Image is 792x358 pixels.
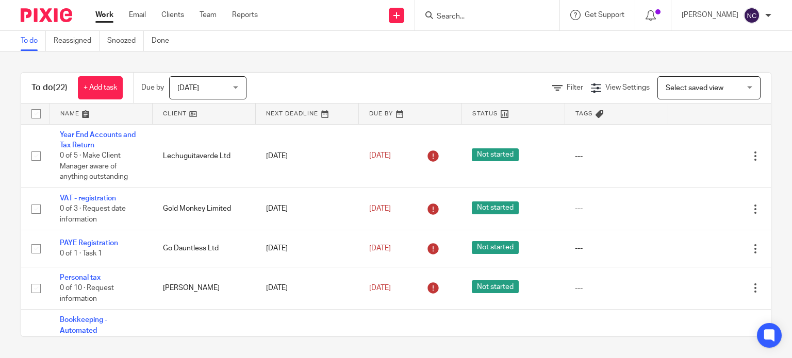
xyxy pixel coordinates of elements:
[575,151,657,161] div: ---
[256,230,359,267] td: [DATE]
[200,10,217,20] a: Team
[575,283,657,293] div: ---
[153,187,256,230] td: Gold Monkey Limited
[21,8,72,22] img: Pixie
[472,241,519,254] span: Not started
[369,205,391,212] span: [DATE]
[256,187,359,230] td: [DATE]
[60,250,102,258] span: 0 of 1 · Task 1
[472,148,519,161] span: Not started
[575,243,657,253] div: ---
[567,84,583,91] span: Filter
[107,31,144,51] a: Snoozed
[60,316,107,334] a: Bookkeeping - Automated
[152,31,177,51] a: Done
[31,82,68,93] h1: To do
[60,152,128,180] span: 0 of 5 · Make Client Manager aware of anything outstanding
[60,131,136,149] a: Year End Accounts and Tax Return
[161,10,184,20] a: Clients
[60,284,114,302] span: 0 of 10 · Request information
[153,230,256,267] td: Go Dauntless Ltd
[575,203,657,214] div: ---
[78,76,123,99] a: + Add task
[95,10,113,20] a: Work
[60,195,116,202] a: VAT - registration
[141,82,164,93] p: Due by
[369,245,391,252] span: [DATE]
[666,84,723,92] span: Select saved view
[256,124,359,187] td: [DATE]
[153,124,256,187] td: Lechuguitaverde Ltd
[585,11,624,19] span: Get Support
[60,274,101,281] a: Personal tax
[60,240,118,247] a: PAYE Registration
[129,10,146,20] a: Email
[256,267,359,309] td: [DATE]
[369,284,391,292] span: [DATE]
[682,10,738,20] p: [PERSON_NAME]
[575,111,593,116] span: Tags
[472,280,519,293] span: Not started
[472,201,519,214] span: Not started
[436,12,529,22] input: Search
[605,84,650,91] span: View Settings
[21,31,46,51] a: To do
[744,7,760,24] img: svg%3E
[153,267,256,309] td: [PERSON_NAME]
[54,31,100,51] a: Reassigned
[232,10,258,20] a: Reports
[53,83,68,92] span: (22)
[177,84,199,92] span: [DATE]
[369,152,391,159] span: [DATE]
[60,205,126,223] span: 0 of 3 · Request date information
